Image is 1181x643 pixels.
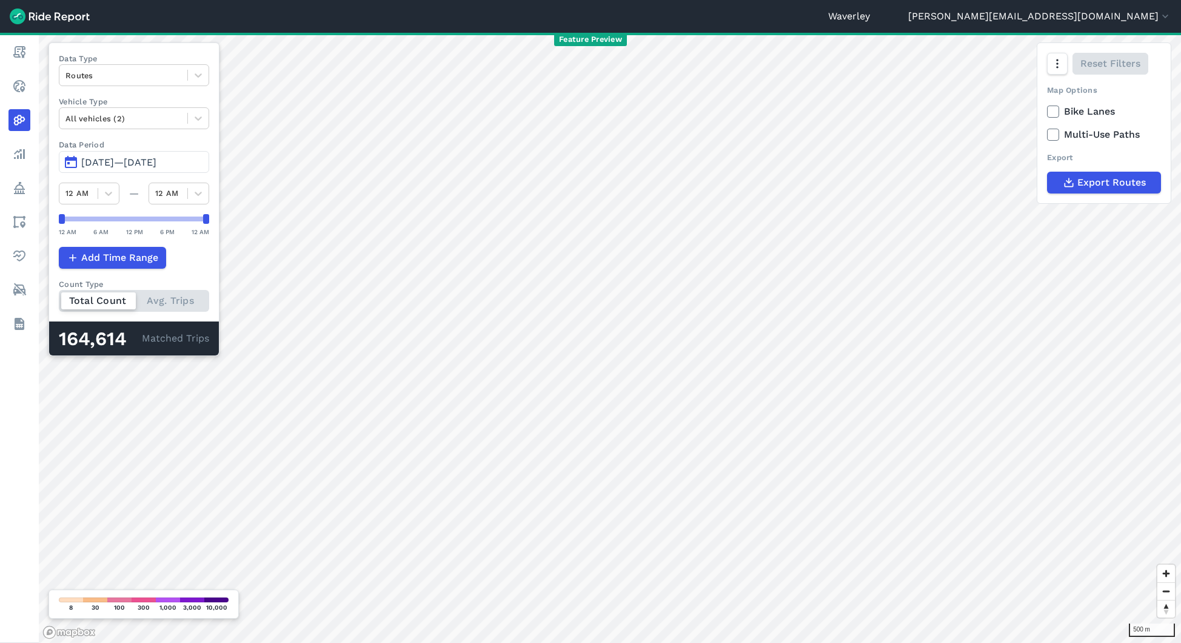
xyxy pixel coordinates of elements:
[1157,600,1175,618] button: Reset bearing to north
[554,33,627,46] span: Feature Preview
[1157,582,1175,600] button: Zoom out
[59,247,166,269] button: Add Time Range
[8,279,30,301] a: ModeShift
[93,226,109,237] div: 6 AM
[1047,152,1161,163] div: Export
[59,96,209,107] label: Vehicle Type
[1047,172,1161,194] button: Export Routes
[81,251,158,265] span: Add Time Range
[8,177,30,199] a: Policy
[49,321,219,355] div: Matched Trips
[10,8,90,24] img: Ride Report
[1157,565,1175,582] button: Zoom in
[8,109,30,131] a: Heatmaps
[192,226,209,237] div: 12 AM
[8,41,30,63] a: Report
[59,278,209,290] div: Count Type
[8,211,30,233] a: Areas
[39,33,1181,643] canvas: Map
[119,186,149,201] div: —
[1047,84,1161,96] div: Map Options
[1047,127,1161,142] label: Multi-Use Paths
[908,9,1171,24] button: [PERSON_NAME][EMAIL_ADDRESS][DOMAIN_NAME]
[8,313,30,335] a: Datasets
[59,53,209,64] label: Data Type
[42,625,96,639] a: Mapbox logo
[59,151,209,173] button: [DATE]—[DATE]
[1047,104,1161,119] label: Bike Lanes
[160,226,175,237] div: 6 PM
[59,226,76,237] div: 12 AM
[59,331,142,347] div: 164,614
[59,139,209,150] label: Data Period
[8,245,30,267] a: Health
[828,9,870,24] a: Waverley
[1080,56,1140,71] span: Reset Filters
[1077,175,1146,190] span: Export Routes
[1129,624,1175,637] div: 500 m
[8,143,30,165] a: Analyze
[8,75,30,97] a: Realtime
[1072,53,1148,75] button: Reset Filters
[126,226,143,237] div: 12 PM
[81,157,156,168] span: [DATE]—[DATE]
